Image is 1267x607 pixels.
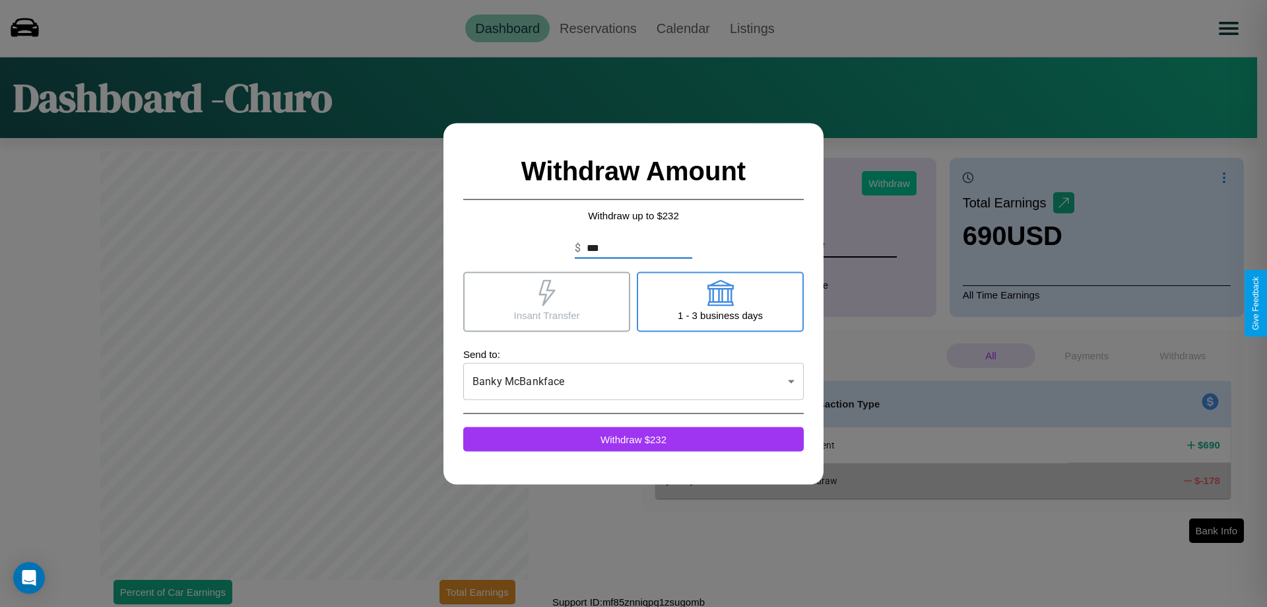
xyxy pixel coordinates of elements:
button: Withdraw $232 [463,427,804,451]
p: $ [575,240,581,256]
div: Open Intercom Messenger [13,562,45,594]
div: Banky McBankface [463,363,804,400]
h2: Withdraw Amount [463,143,804,199]
p: 1 - 3 business days [678,306,763,324]
p: Send to: [463,345,804,363]
p: Withdraw up to $ 232 [463,206,804,224]
div: Give Feedback [1251,277,1260,330]
p: Insant Transfer [513,306,579,324]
